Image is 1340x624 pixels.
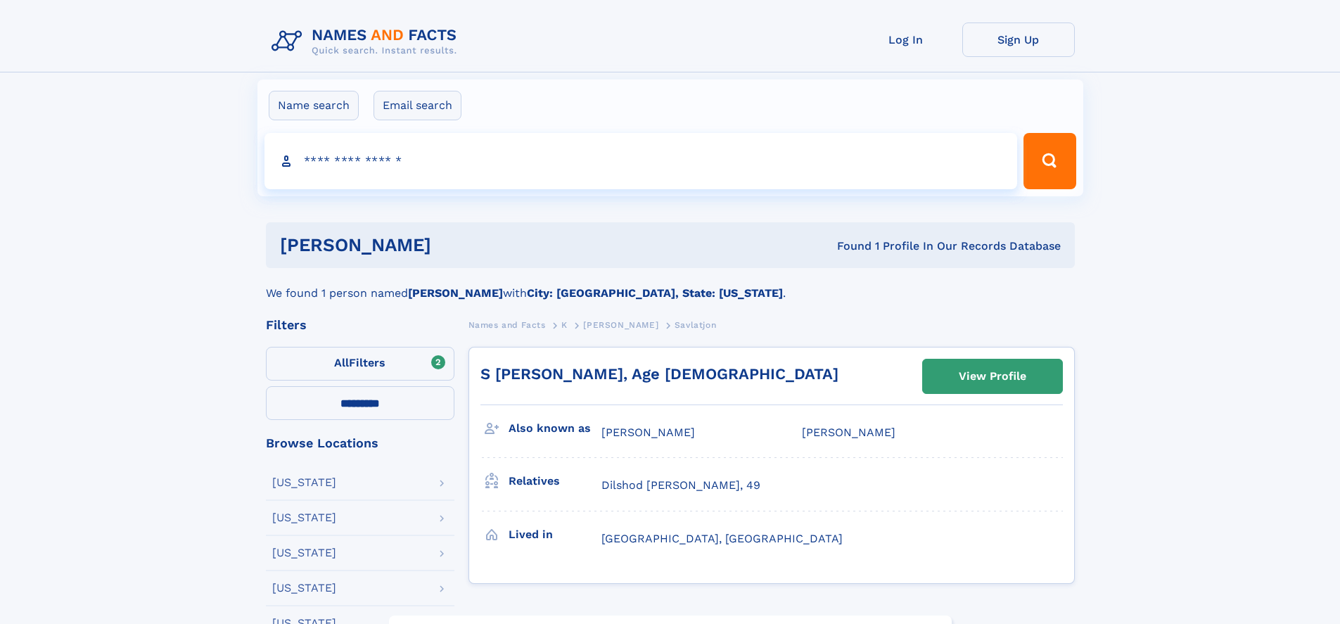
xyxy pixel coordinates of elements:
h3: Relatives [509,469,601,493]
a: View Profile [923,359,1062,393]
a: [PERSON_NAME] [583,316,658,333]
label: Email search [374,91,461,120]
h1: [PERSON_NAME] [280,236,634,254]
img: Logo Names and Facts [266,23,468,61]
b: [PERSON_NAME] [408,286,503,300]
span: [PERSON_NAME] [583,320,658,330]
input: search input [264,133,1018,189]
span: K [561,320,568,330]
span: All [334,356,349,369]
div: [US_STATE] [272,547,336,559]
div: View Profile [959,360,1026,393]
div: Browse Locations [266,437,454,450]
div: Filters [266,319,454,331]
div: We found 1 person named with . [266,268,1075,302]
label: Name search [269,91,359,120]
a: Log In [850,23,962,57]
h3: Lived in [509,523,601,547]
a: Dilshod [PERSON_NAME], 49 [601,478,760,493]
a: Sign Up [962,23,1075,57]
span: [PERSON_NAME] [802,426,895,439]
b: City: [GEOGRAPHIC_DATA], State: [US_STATE] [527,286,783,300]
label: Filters [266,347,454,381]
button: Search Button [1023,133,1076,189]
a: Names and Facts [468,316,546,333]
span: [PERSON_NAME] [601,426,695,439]
a: S [PERSON_NAME], Age [DEMOGRAPHIC_DATA] [480,365,838,383]
a: K [561,316,568,333]
h3: Also known as [509,416,601,440]
div: Found 1 Profile In Our Records Database [634,238,1061,254]
div: [US_STATE] [272,582,336,594]
div: [US_STATE] [272,477,336,488]
div: [US_STATE] [272,512,336,523]
span: Savlatjon [675,320,716,330]
span: [GEOGRAPHIC_DATA], [GEOGRAPHIC_DATA] [601,532,843,545]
